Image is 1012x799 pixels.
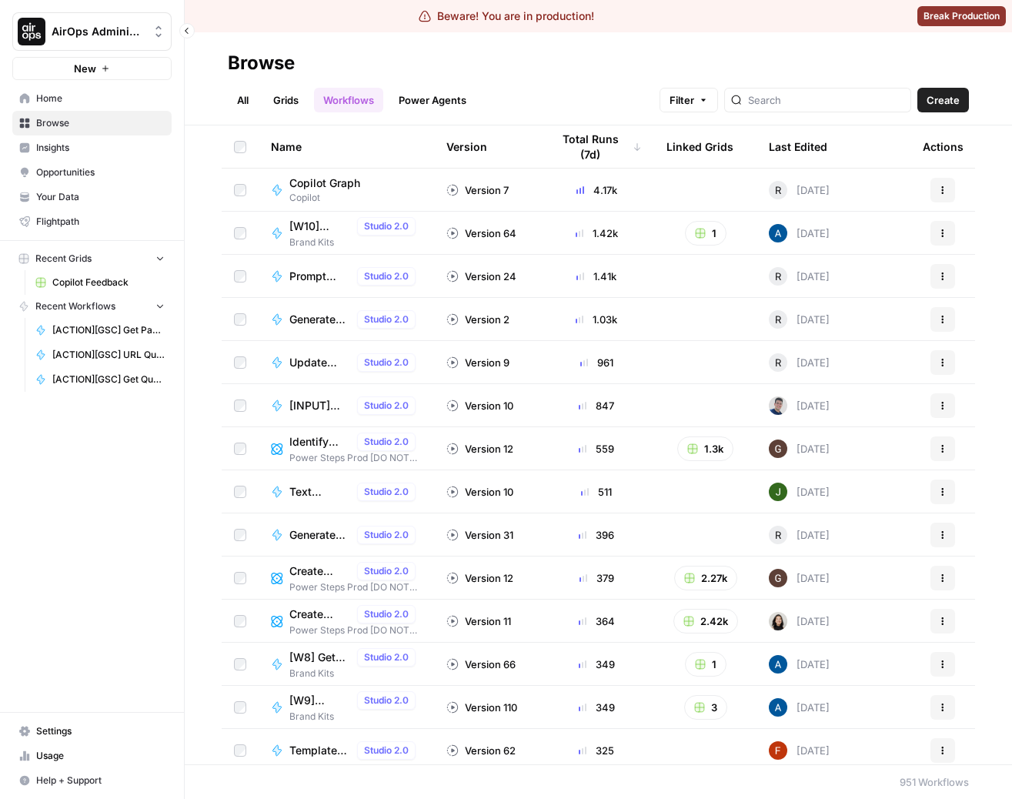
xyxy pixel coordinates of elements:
div: 1.41k [551,269,642,284]
span: Home [36,92,165,105]
span: Brand Kits [289,710,422,724]
div: Total Runs (7d) [551,125,642,168]
span: Flightpath [36,215,165,229]
button: Recent Grids [12,247,172,270]
span: [ACTION][GSC] URL Queries [52,348,165,362]
button: 1 [685,652,726,677]
span: Studio 2.0 [364,435,409,449]
span: Power Steps Prod [DO NOT EDIT] [289,623,422,637]
span: Update Step [289,355,351,370]
span: Studio 2.0 [364,219,409,233]
span: Break Production [923,9,1000,23]
span: Studio 2.0 [364,269,409,283]
span: Generate Step [289,527,351,543]
span: Studio 2.0 [364,528,409,542]
span: Studio 2.0 [364,650,409,664]
a: [W10] Create Sample OutputStudio 2.0Brand Kits [271,217,422,249]
div: 1.42k [551,226,642,241]
div: 4.17k [551,182,642,198]
div: Version 7 [446,182,509,198]
span: Studio 2.0 [364,485,409,499]
div: Version 2 [446,312,509,327]
span: Copilot [289,191,372,205]
span: Copilot Feedback [52,276,165,289]
span: AirOps Administrative [52,24,145,39]
div: Browse [228,51,295,75]
span: [ACTION][GSC] Get Query Page Performance Breakdown [52,373,165,386]
button: 2.42k [673,609,738,634]
a: Power Agents [389,88,476,112]
a: Copilot Feedback [28,270,172,295]
span: Browse [36,116,165,130]
span: Create [927,92,960,108]
span: Your Data [36,190,165,204]
span: Studio 2.0 [364,313,409,326]
div: [DATE] [769,612,830,630]
div: [DATE] [769,353,830,372]
span: Studio 2.0 [364,399,409,413]
div: Actions [923,125,964,168]
a: Grids [264,88,308,112]
button: Workspace: AirOps Administrative [12,12,172,51]
div: Version 31 [446,527,513,543]
button: Recent Workflows [12,295,172,318]
div: [DATE] [769,267,830,286]
a: Text Improver v2Studio 2.0 [271,483,422,501]
span: Studio 2.0 [364,607,409,621]
div: 1.03k [551,312,642,327]
button: 3 [684,695,727,720]
div: Last Edited [769,125,827,168]
a: Workflows [314,88,383,112]
div: Version 12 [446,570,513,586]
div: 511 [551,484,642,500]
div: [DATE] [769,698,830,717]
input: Search [748,92,904,108]
div: 951 Workflows [900,774,969,790]
a: Settings [12,719,172,744]
span: Filter [670,92,694,108]
div: [DATE] [769,655,830,674]
div: 847 [551,398,642,413]
span: Insights [36,141,165,155]
span: Help + Support [36,774,165,787]
span: R [775,182,781,198]
span: [W9] Create Brand Kit [289,693,351,708]
span: Template Input Personalization [289,743,351,758]
a: Usage [12,744,172,768]
span: Studio 2.0 [364,564,409,578]
div: Version [446,125,487,168]
a: Create Content Brief from KeywordStudio 2.0Power Steps Prod [DO NOT EDIT] [271,562,422,594]
a: Template Input PersonalizationStudio 2.0 [271,741,422,760]
span: Usage [36,749,165,763]
a: Browse [12,111,172,135]
a: [ACTION][GSC] Get Page Performance Overview [28,318,172,343]
button: New [12,57,172,80]
div: Version 11 [446,613,511,629]
span: Prompt Improver [289,269,351,284]
a: Identify Target Keywords of an ArticleStudio 2.0Power Steps Prod [DO NOT EDIT] [271,433,422,465]
img: t5ef5oef8zpw1w4g2xghobes91mw [769,612,787,630]
span: R [775,312,781,327]
a: Copilot GraphCopilot [271,176,422,205]
a: Opportunities [12,160,172,185]
div: Version 10 [446,484,513,500]
div: [DATE] [769,569,830,587]
img: AirOps Administrative Logo [18,18,45,45]
a: Update StepStudio 2.0 [271,353,422,372]
button: Filter [660,88,718,112]
span: Recent Grids [35,252,92,266]
span: Studio 2.0 [364,744,409,757]
a: Create Article from Content BriefStudio 2.0Power Steps Prod [DO NOT EDIT] [271,605,422,637]
button: Help + Support [12,768,172,793]
div: [DATE] [769,440,830,458]
span: Power Steps Prod [DO NOT EDIT] [289,580,422,594]
a: [W8] Get Writing SampleStudio 2.0Brand Kits [271,648,422,680]
a: [W9] Create Brand KitStudio 2.0Brand Kits [271,691,422,724]
a: Insights [12,135,172,160]
span: Brand Kits [289,667,422,680]
button: Create [917,88,969,112]
span: R [775,355,781,370]
div: [DATE] [769,224,830,242]
div: [DATE] [769,310,830,329]
span: Studio 2.0 [364,356,409,369]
